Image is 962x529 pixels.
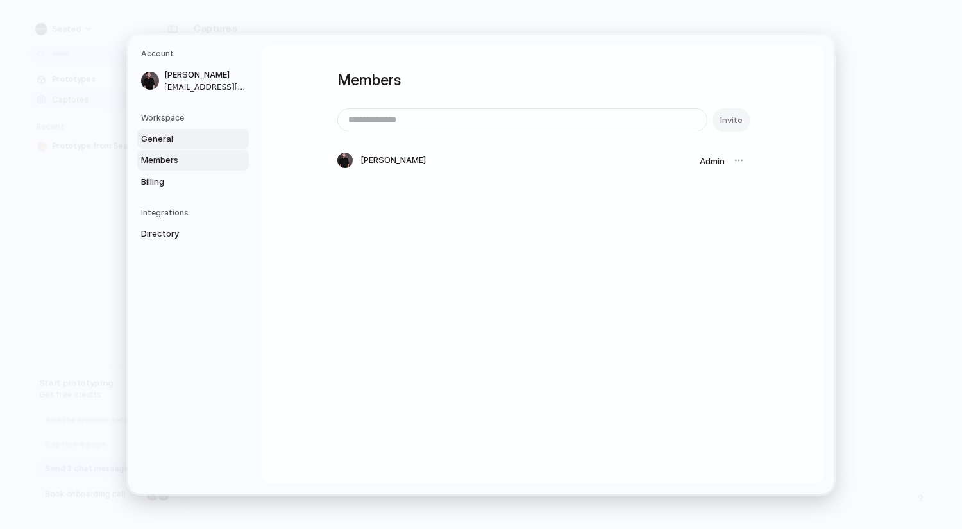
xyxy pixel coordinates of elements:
[137,150,249,171] a: Members
[360,154,426,167] span: [PERSON_NAME]
[337,69,748,92] h1: Members
[141,228,223,240] span: Directory
[700,156,725,166] span: Admin
[141,48,249,60] h5: Account
[164,69,246,81] span: [PERSON_NAME]
[141,207,249,219] h5: Integrations
[164,81,246,93] span: [EMAIL_ADDRESS][DOMAIN_NAME]
[141,112,249,124] h5: Workspace
[141,176,223,189] span: Billing
[141,154,223,167] span: Members
[141,133,223,146] span: General
[137,224,249,244] a: Directory
[137,172,249,192] a: Billing
[137,65,249,97] a: [PERSON_NAME][EMAIL_ADDRESS][DOMAIN_NAME]
[137,129,249,149] a: General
